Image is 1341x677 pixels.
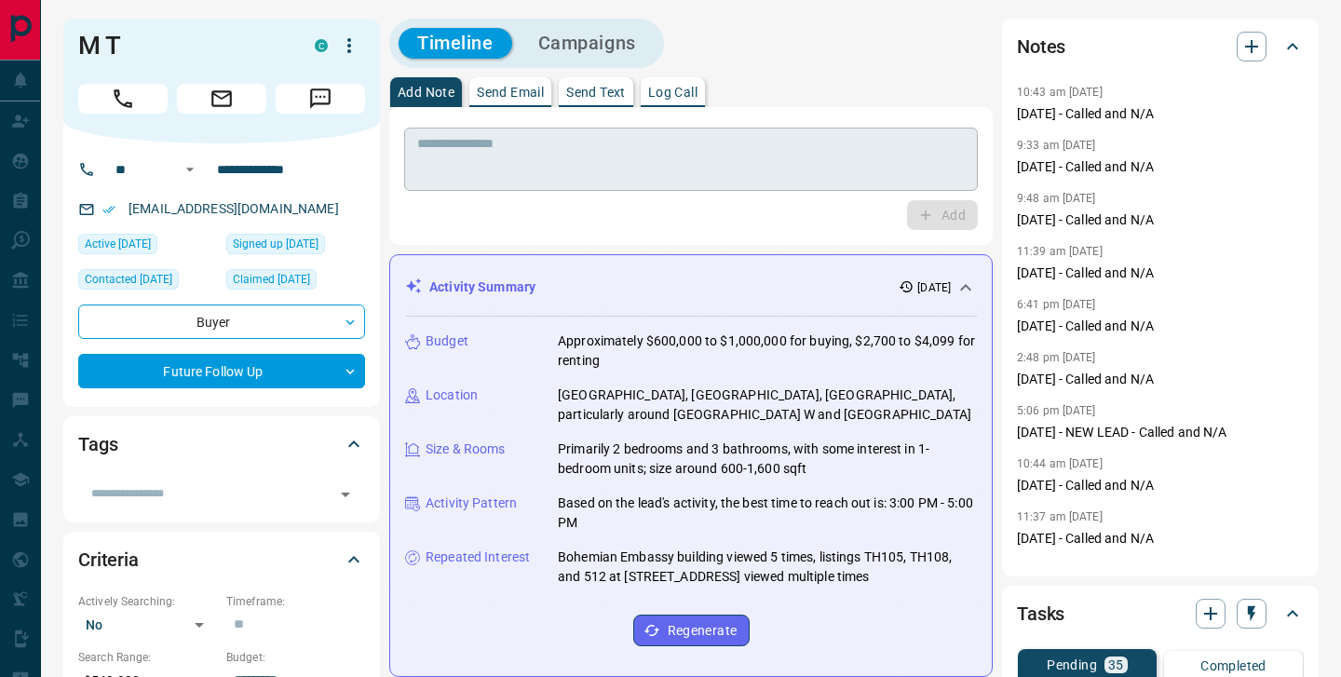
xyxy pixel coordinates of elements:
h1: M T [78,31,287,61]
div: Tasks [1017,591,1304,636]
p: 11:39 am [DATE] [1017,245,1103,258]
span: Signed up [DATE] [233,235,318,253]
p: 10:43 am [DATE] [1017,86,1103,99]
p: 12:56 pm [DATE] [1017,563,1103,576]
p: [DATE] - Called and N/A [1017,210,1304,230]
div: condos.ca [315,39,328,52]
div: Notes [1017,24,1304,69]
p: [DATE] - NEW LEAD - Called and N/A [1017,423,1304,442]
p: Based on the lead's activity, the best time to reach out is: 3:00 PM - 5:00 PM [558,494,977,533]
p: 2:48 pm [DATE] [1017,351,1096,364]
span: Email [177,84,266,114]
p: Send Text [566,86,626,99]
span: Call [78,84,168,114]
div: Thu Feb 21 2019 [226,234,365,260]
button: Regenerate [633,615,750,646]
div: Tue May 06 2025 [78,269,217,295]
p: [DATE] - Called and N/A [1017,104,1304,124]
p: Completed [1200,659,1266,672]
div: Fri Feb 17 2023 [226,269,365,295]
p: [DATE] - Called and N/A [1017,476,1304,495]
p: Add Note [398,86,454,99]
p: Location [426,386,478,405]
p: Timeframe: [226,593,365,610]
p: [DATE] - Called and N/A [1017,529,1304,548]
p: Pending [1047,658,1097,671]
p: Log Call [648,86,698,99]
p: Bohemian Embassy building viewed 5 times, listings TH105, TH108, and 512 at [STREET_ADDRESS] view... [558,548,977,587]
h2: Tasks [1017,599,1064,629]
p: Send Email [477,86,544,99]
p: 6:41 pm [DATE] [1017,298,1096,311]
p: Budget: [226,649,365,666]
div: Future Follow Up [78,354,365,388]
span: Active [DATE] [85,235,151,253]
p: 10:44 am [DATE] [1017,457,1103,470]
p: [DATE] [917,279,951,296]
button: Campaigns [520,28,655,59]
h2: Tags [78,429,117,459]
p: Actively Searching: [78,593,217,610]
p: 5:06 pm [DATE] [1017,404,1096,417]
p: Activity Summary [429,278,535,297]
div: Buyer [78,305,365,339]
p: Repeated Interest [426,548,530,567]
div: No [78,610,217,640]
p: Budget [426,332,468,351]
p: [DATE] - Called and N/A [1017,317,1304,336]
div: Fri Sep 05 2025 [78,234,217,260]
p: Primarily 2 bedrooms and 3 bathrooms, with some interest in 1-bedroom units; size around 600-1,60... [558,440,977,479]
button: Open [332,481,359,508]
p: 9:33 am [DATE] [1017,139,1096,152]
p: [DATE] - Called and N/A [1017,264,1304,283]
a: [EMAIL_ADDRESS][DOMAIN_NAME] [129,201,339,216]
button: Timeline [399,28,512,59]
span: Message [276,84,365,114]
p: Approximately $600,000 to $1,000,000 for buying, $2,700 to $4,099 for renting [558,332,977,371]
p: 9:48 am [DATE] [1017,192,1096,205]
h2: Criteria [78,545,139,575]
p: Search Range: [78,649,217,666]
h2: Notes [1017,32,1065,61]
p: [GEOGRAPHIC_DATA], [GEOGRAPHIC_DATA], [GEOGRAPHIC_DATA], particularly around [GEOGRAPHIC_DATA] W ... [558,386,977,425]
p: 11:37 am [DATE] [1017,510,1103,523]
p: [DATE] - Called and N/A [1017,370,1304,389]
p: [DATE] - Called and N/A [1017,157,1304,177]
svg: Email Verified [102,203,115,216]
span: Contacted [DATE] [85,270,172,289]
p: Size & Rooms [426,440,506,459]
div: Criteria [78,537,365,582]
button: Open [179,158,201,181]
p: Activity Pattern [426,494,517,513]
p: 35 [1108,658,1124,671]
div: Tags [78,422,365,467]
div: Activity Summary[DATE] [405,270,977,305]
span: Claimed [DATE] [233,270,310,289]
